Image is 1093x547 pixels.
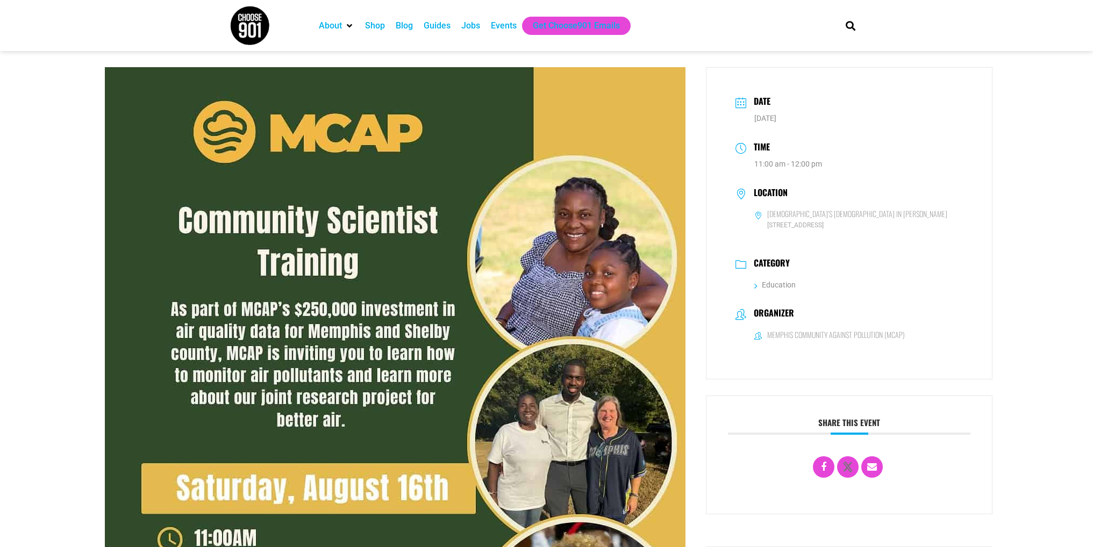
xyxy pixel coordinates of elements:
span: [DATE] [754,114,776,123]
h3: Time [748,140,770,156]
nav: Main nav [313,17,827,35]
h3: Organizer [748,308,794,321]
a: Shop [365,19,385,32]
h6: Memphis Community Against Pollution (MCAP) [767,330,905,340]
h3: Date [748,95,770,110]
div: Search [841,17,859,34]
a: Share on Facebook [813,456,834,478]
abbr: 11:00 am - 12:00 pm [754,160,822,168]
span: [STREET_ADDRESS] [754,220,963,231]
a: Events [491,19,517,32]
a: Jobs [461,19,480,32]
h3: Location [748,188,788,200]
h6: [DEMOGRAPHIC_DATA]’s [DEMOGRAPHIC_DATA] In [PERSON_NAME] [767,209,947,219]
a: X Social Network [837,456,859,478]
a: Guides [424,19,451,32]
a: Get Choose901 Emails [533,19,620,32]
a: Blog [396,19,413,32]
div: About [313,17,360,35]
a: About [319,19,342,32]
a: Email [861,456,883,478]
h3: Share this event [728,418,970,435]
a: Education [754,280,796,289]
h3: Category [748,258,790,271]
